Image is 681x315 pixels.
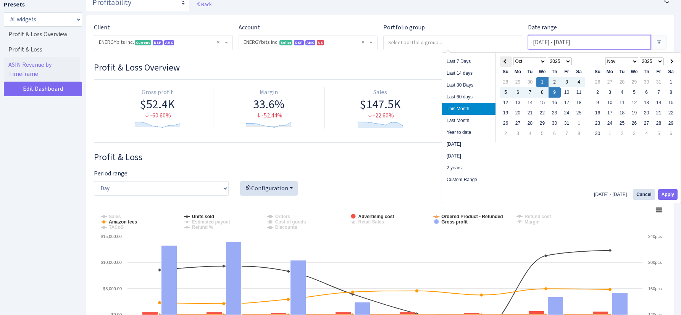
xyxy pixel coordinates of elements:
[653,87,665,98] td: 7
[101,260,122,265] text: $10,000.00
[561,77,573,87] td: 3
[573,87,585,98] td: 11
[442,103,495,115] li: This Month
[628,77,641,87] td: 29
[653,108,665,118] td: 21
[442,162,495,174] li: 2 years
[524,98,536,108] td: 14
[358,219,384,225] tspan: Retail Sales
[628,118,641,129] td: 26
[573,67,585,77] th: Sa
[94,62,667,73] h3: Widget #30
[524,77,536,87] td: 30
[549,77,561,87] td: 2
[616,108,628,118] td: 18
[536,98,549,108] td: 15
[441,219,468,225] tspan: Gross profit
[641,87,653,98] td: 6
[665,108,677,118] td: 22
[658,189,678,200] button: Apply
[549,98,561,108] td: 16
[616,87,628,98] td: 4
[105,97,210,111] div: $52.4K
[384,35,500,49] input: Select portfolio group...
[536,77,549,87] td: 1
[641,67,653,77] th: Th
[524,219,539,225] tspan: Margin
[279,40,292,45] span: Seller
[328,88,433,97] div: Sales
[442,150,495,162] li: [DATE]
[439,97,544,111] div: $4.0K
[653,129,665,139] td: 5
[442,115,495,127] li: Last Month
[109,214,121,219] tspan: Sales
[536,87,549,98] td: 8
[616,129,628,139] td: 2
[641,118,653,129] td: 27
[4,82,82,96] a: Edit Dashboard
[592,129,604,139] td: 30
[604,87,616,98] td: 3
[216,88,321,97] div: Margin
[442,56,495,67] li: Last 7 Days
[561,98,573,108] td: 17
[94,169,129,178] label: Period range:
[616,77,628,87] td: 28
[604,129,616,139] td: 1
[217,39,219,46] span: Remove all items
[665,67,677,77] th: Sa
[439,88,544,97] div: Advertising cost
[500,87,512,98] td: 5
[101,234,122,239] text: $15,000.00
[592,118,604,129] td: 23
[512,108,524,118] td: 20
[239,35,377,50] span: ENERGYbits Inc. <span class="badge badge-success">Seller</span><span class="badge badge-primary">...
[604,108,616,118] td: 17
[561,87,573,98] td: 10
[109,225,124,230] tspan: TACoS
[239,23,260,32] label: Account
[442,127,495,138] li: Year to date
[549,108,561,118] td: 23
[328,97,433,111] div: $147.5K
[512,118,524,129] td: 27
[665,118,677,129] td: 29
[305,40,315,45] span: AMC
[628,108,641,118] td: 19
[240,181,298,196] button: Configuration
[94,152,667,163] h3: Widget #28
[512,77,524,87] td: 29
[442,67,495,79] li: Last 14 days
[442,79,495,91] li: Last 30 Days
[439,111,544,120] div: -28.71%
[653,98,665,108] td: 14
[196,1,211,8] a: Back
[604,67,616,77] th: Mo
[648,286,662,291] text: 160pcs
[105,88,210,97] div: Gross profit
[653,67,665,77] th: Fr
[665,77,677,87] td: 1
[524,129,536,139] td: 4
[216,97,321,111] div: 33.6%
[653,118,665,129] td: 28
[4,27,80,42] a: Profit & Loss Overview
[512,129,524,139] td: 3
[528,23,557,32] label: Date range
[524,67,536,77] th: Tu
[500,67,512,77] th: Su
[99,39,223,46] span: ENERGYbits Inc. <span class="badge badge-success">Current</span><span class="badge badge-primary"...
[573,108,585,118] td: 25
[536,108,549,118] td: 22
[192,214,214,219] tspan: Units sold
[512,67,524,77] th: Mo
[604,118,616,129] td: 24
[648,234,662,239] text: 240pcs
[103,286,122,291] text: $5,000.00
[628,87,641,98] td: 5
[665,98,677,108] td: 15
[549,118,561,129] td: 30
[524,87,536,98] td: 7
[592,67,604,77] th: Su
